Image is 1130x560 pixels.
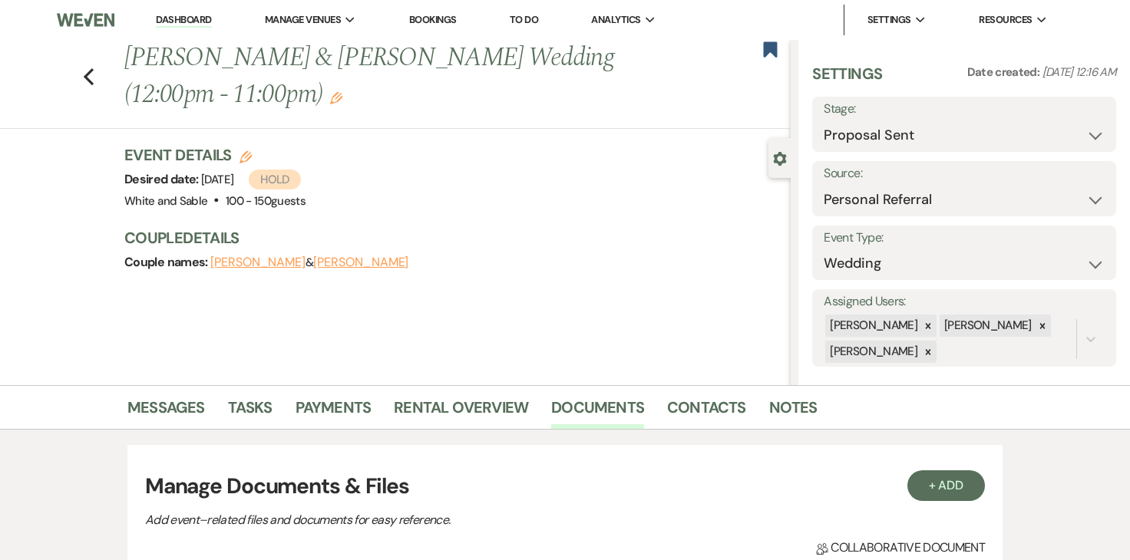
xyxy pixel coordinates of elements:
label: Stage: [824,98,1105,120]
span: & [210,255,408,270]
a: Notes [769,395,818,429]
img: Weven Logo [57,4,114,36]
a: Tasks [228,395,273,429]
label: Event Type: [824,227,1105,249]
span: Desired date: [124,171,201,187]
div: [PERSON_NAME] [825,315,920,337]
span: Date created: [967,64,1042,80]
span: [DATE] 12:16 AM [1042,64,1116,80]
h3: Couple Details [124,227,775,249]
div: [PERSON_NAME] [940,315,1034,337]
span: Couple names: [124,254,210,270]
label: Assigned Users: [824,291,1105,313]
span: Hold [249,170,300,189]
h3: Settings [812,63,882,97]
h1: [PERSON_NAME] & [PERSON_NAME] Wedding (12:00pm - 11:00pm) [124,40,652,113]
span: Resources [979,12,1032,28]
span: Manage Venues [265,12,341,28]
a: Bookings [409,13,457,26]
button: + Add [907,470,986,501]
a: Contacts [667,395,746,429]
h3: Manage Documents & Files [145,470,985,502]
h3: Event Details [124,144,306,166]
a: Messages [127,395,205,429]
button: [PERSON_NAME] [210,256,306,268]
div: [PERSON_NAME] [825,341,920,363]
span: 100 - 150 guests [226,193,306,209]
label: Source: [824,163,1105,185]
span: Analytics [591,12,640,28]
span: Settings [867,12,911,28]
button: Close lead details [773,150,787,165]
a: Payments [296,395,372,429]
span: Collaborative document [816,539,985,557]
span: White and Sable [124,193,207,209]
button: Edit [330,91,342,104]
button: [PERSON_NAME] [313,256,408,268]
a: To Do [510,13,538,26]
p: Add event–related files and documents for easy reference. [145,510,682,530]
span: [DATE] [201,172,301,187]
a: Documents [551,395,644,429]
a: Dashboard [156,13,211,28]
a: Rental Overview [394,395,528,429]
